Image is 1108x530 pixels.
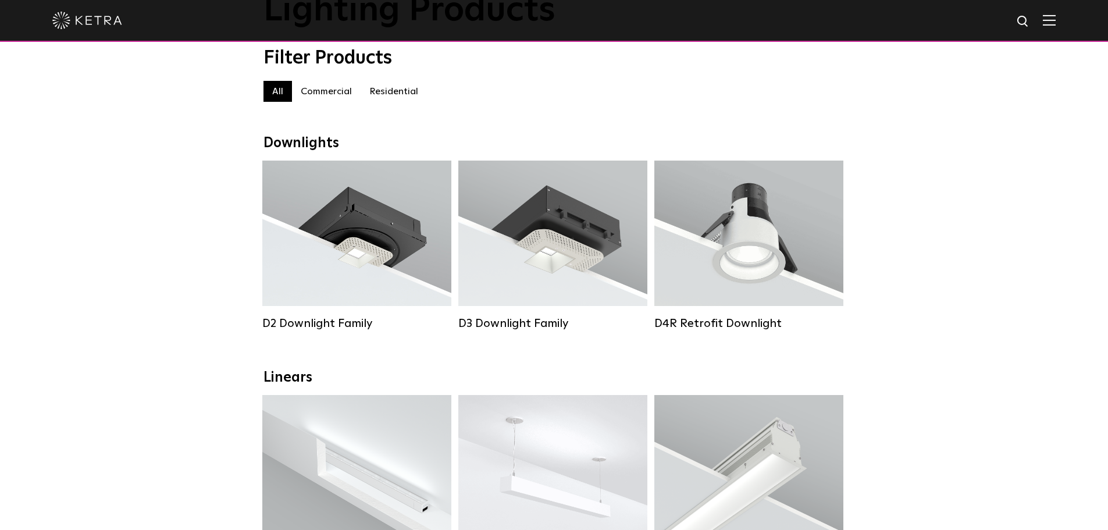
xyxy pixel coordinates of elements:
[263,135,845,152] div: Downlights
[1043,15,1056,26] img: Hamburger%20Nav.svg
[263,369,845,386] div: Linears
[263,81,292,102] label: All
[292,81,361,102] label: Commercial
[458,161,647,330] a: D3 Downlight Family Lumen Output:700 / 900 / 1100Colors:White / Black / Silver / Bronze / Paintab...
[458,316,647,330] div: D3 Downlight Family
[654,316,843,330] div: D4R Retrofit Downlight
[654,161,843,330] a: D4R Retrofit Downlight Lumen Output:800Colors:White / BlackBeam Angles:15° / 25° / 40° / 60°Watta...
[262,316,451,330] div: D2 Downlight Family
[263,47,845,69] div: Filter Products
[1016,15,1031,29] img: search icon
[262,161,451,330] a: D2 Downlight Family Lumen Output:1200Colors:White / Black / Gloss Black / Silver / Bronze / Silve...
[361,81,427,102] label: Residential
[52,12,122,29] img: ketra-logo-2019-white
